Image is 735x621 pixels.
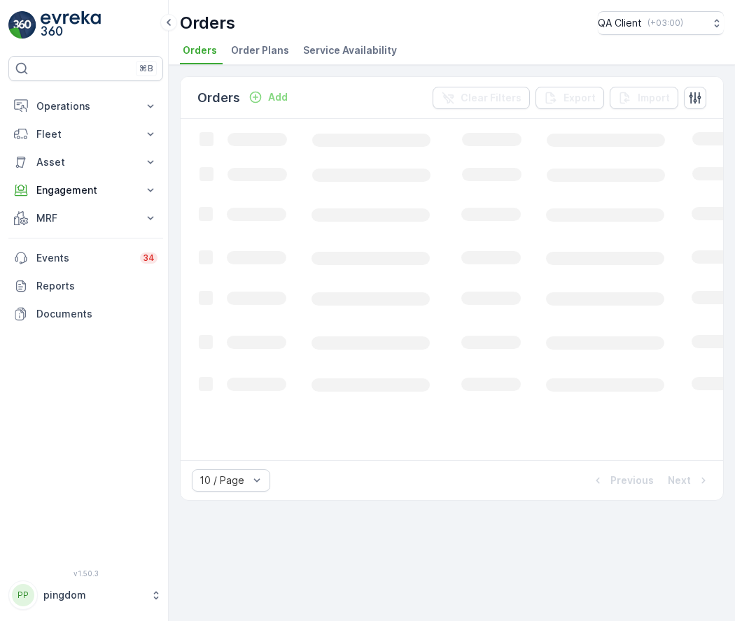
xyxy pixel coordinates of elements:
[638,91,670,105] p: Import
[8,148,163,176] button: Asset
[36,211,135,225] p: MRF
[36,183,135,197] p: Engagement
[41,11,101,39] img: logo_light-DOdMpM7g.png
[36,279,157,293] p: Reports
[8,204,163,232] button: MRF
[461,91,521,105] p: Clear Filters
[36,127,135,141] p: Fleet
[589,472,655,489] button: Previous
[563,91,596,105] p: Export
[197,88,240,108] p: Orders
[8,120,163,148] button: Fleet
[8,92,163,120] button: Operations
[668,473,691,487] p: Next
[433,87,530,109] button: Clear Filters
[243,89,293,106] button: Add
[610,87,678,109] button: Import
[8,580,163,610] button: PPpingdom
[8,300,163,328] a: Documents
[139,63,153,74] p: ⌘B
[598,11,724,35] button: QA Client(+03:00)
[8,11,36,39] img: logo
[303,43,397,57] span: Service Availability
[183,43,217,57] span: Orders
[598,16,642,30] p: QA Client
[8,569,163,578] span: v 1.50.3
[180,12,235,34] p: Orders
[143,252,155,264] p: 34
[43,588,143,602] p: pingdom
[535,87,604,109] button: Export
[647,17,683,29] p: ( +03:00 )
[610,473,654,487] p: Previous
[36,307,157,321] p: Documents
[8,244,163,272] a: Events34
[268,90,288,104] p: Add
[8,176,163,204] button: Engagement
[36,155,135,169] p: Asset
[666,472,712,489] button: Next
[231,43,289,57] span: Order Plans
[8,272,163,300] a: Reports
[36,99,135,113] p: Operations
[36,251,132,265] p: Events
[12,584,34,606] div: PP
